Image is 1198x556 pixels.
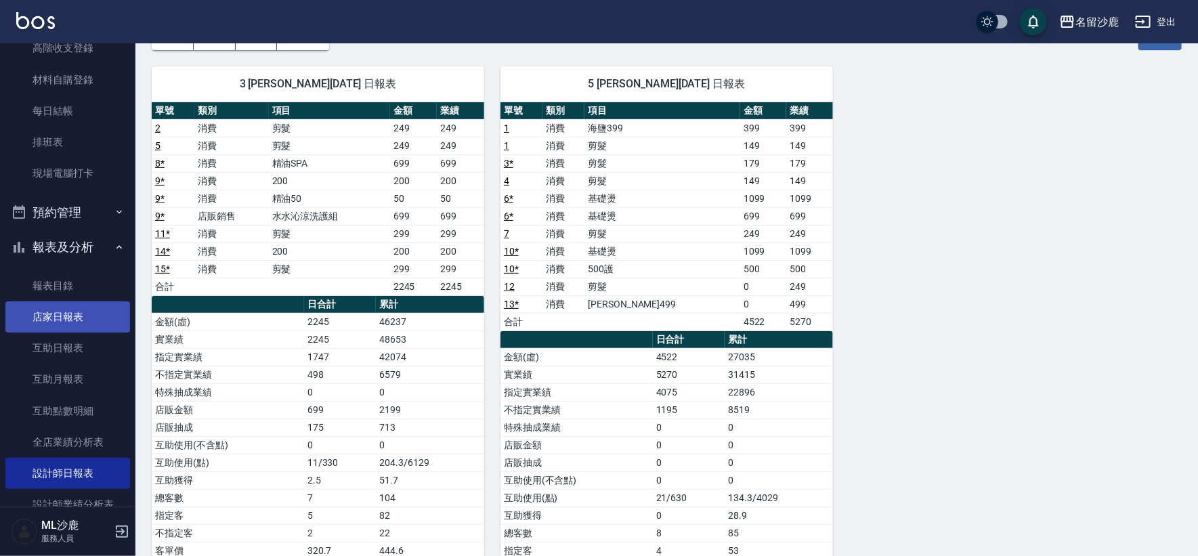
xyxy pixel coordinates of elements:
[725,471,833,489] td: 0
[584,225,740,242] td: 剪髮
[584,278,740,295] td: 剪髮
[376,524,484,542] td: 22
[584,154,740,172] td: 剪髮
[504,281,515,292] a: 12
[786,119,833,137] td: 399
[152,348,304,366] td: 指定實業績
[584,190,740,207] td: 基礎燙
[500,419,653,436] td: 特殊抽成業績
[390,102,437,120] th: 金額
[152,524,304,542] td: 不指定客
[725,524,833,542] td: 85
[5,64,130,95] a: 材料自購登錄
[725,383,833,401] td: 22896
[786,137,833,154] td: 149
[500,102,833,331] table: a dense table
[584,295,740,313] td: [PERSON_NAME]499
[786,278,833,295] td: 249
[725,507,833,524] td: 28.9
[786,190,833,207] td: 1099
[740,119,787,137] td: 399
[653,454,725,471] td: 0
[542,225,584,242] td: 消費
[500,383,653,401] td: 指定實業績
[725,419,833,436] td: 0
[500,313,542,330] td: 合計
[500,524,653,542] td: 總客數
[437,260,484,278] td: 299
[653,436,725,454] td: 0
[437,154,484,172] td: 699
[269,260,390,278] td: 剪髮
[542,295,584,313] td: 消費
[725,401,833,419] td: 8519
[584,207,740,225] td: 基礎燙
[584,260,740,278] td: 500護
[1075,14,1119,30] div: 名留沙鹿
[500,454,653,471] td: 店販抽成
[5,33,130,64] a: 高階收支登錄
[786,102,833,120] th: 業績
[269,154,390,172] td: 精油SPA
[304,383,377,401] td: 0
[5,270,130,301] a: 報表目錄
[542,154,584,172] td: 消費
[304,524,377,542] td: 2
[390,190,437,207] td: 50
[542,260,584,278] td: 消費
[653,383,725,401] td: 4075
[500,366,653,383] td: 實業績
[500,507,653,524] td: 互助獲得
[194,119,269,137] td: 消費
[269,242,390,260] td: 200
[376,330,484,348] td: 48653
[152,313,304,330] td: 金額(虛)
[1130,9,1182,35] button: 登出
[152,102,194,120] th: 單號
[194,172,269,190] td: 消費
[11,518,38,545] img: Person
[304,313,377,330] td: 2245
[304,507,377,524] td: 5
[725,489,833,507] td: 134.3/4029
[152,102,484,296] table: a dense table
[304,454,377,471] td: 11/330
[437,225,484,242] td: 299
[304,401,377,419] td: 699
[584,119,740,137] td: 海鹽399
[504,140,509,151] a: 1
[269,137,390,154] td: 剪髮
[786,260,833,278] td: 500
[376,454,484,471] td: 204.3/6129
[504,175,509,186] a: 4
[786,154,833,172] td: 179
[5,158,130,189] a: 現場電腦打卡
[168,77,468,91] span: 3 [PERSON_NAME][DATE] 日報表
[542,242,584,260] td: 消費
[5,427,130,458] a: 全店業績分析表
[376,507,484,524] td: 82
[41,532,110,544] p: 服務人員
[5,301,130,333] a: 店家日報表
[653,401,725,419] td: 1195
[376,383,484,401] td: 0
[5,458,130,489] a: 設計師日報表
[437,172,484,190] td: 200
[542,137,584,154] td: 消費
[786,207,833,225] td: 699
[437,137,484,154] td: 249
[194,190,269,207] td: 消費
[5,127,130,158] a: 排班表
[152,489,304,507] td: 總客數
[653,366,725,383] td: 5270
[152,419,304,436] td: 店販抽成
[304,471,377,489] td: 2.5
[152,278,194,295] td: 合計
[304,436,377,454] td: 0
[584,242,740,260] td: 基礎燙
[5,489,130,520] a: 設計師業績分析表
[194,207,269,225] td: 店販銷售
[725,348,833,366] td: 27035
[542,207,584,225] td: 消費
[437,190,484,207] td: 50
